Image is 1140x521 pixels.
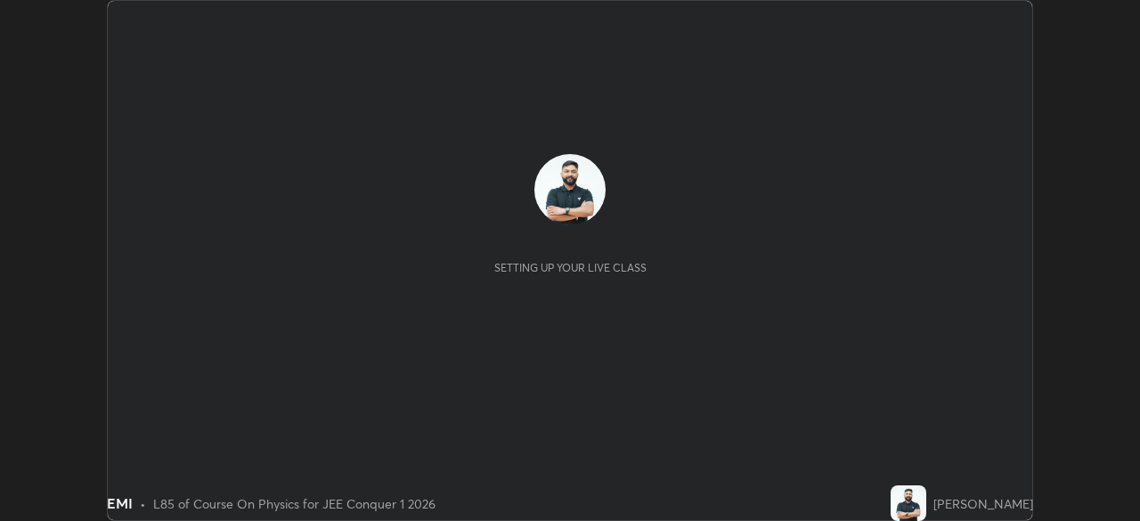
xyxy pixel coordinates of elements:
[153,494,436,513] div: L85 of Course On Physics for JEE Conquer 1 2026
[891,485,926,521] img: a52c51f543ea4b2fa32221ed82e60da0.jpg
[534,154,606,225] img: a52c51f543ea4b2fa32221ed82e60da0.jpg
[494,261,647,274] div: Setting up your live class
[140,494,146,513] div: •
[107,493,133,514] div: EMI
[933,494,1033,513] div: [PERSON_NAME]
